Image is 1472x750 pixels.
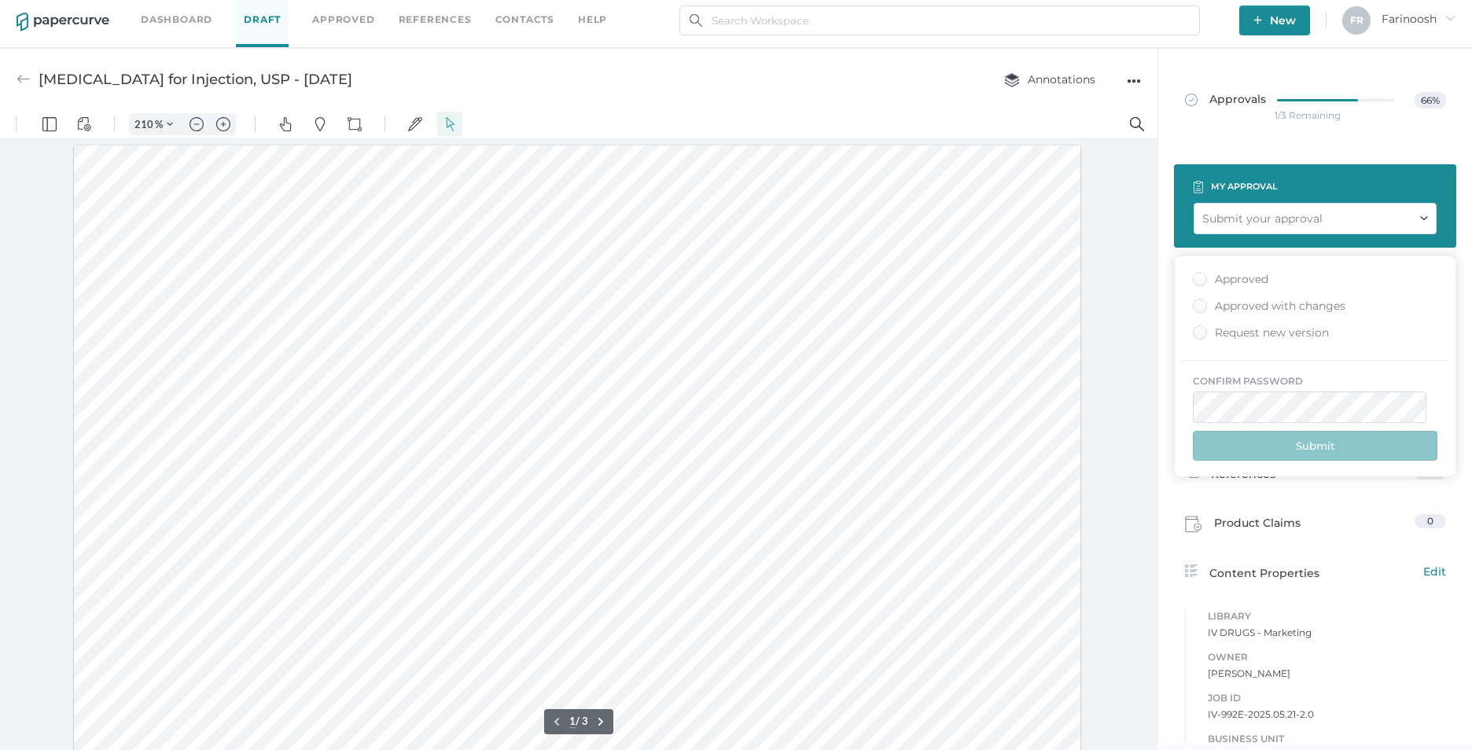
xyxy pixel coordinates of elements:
[437,2,462,27] button: Select
[1202,210,1323,227] div: Submit your approval
[1208,666,1446,682] span: [PERSON_NAME]
[1214,514,1301,538] span: Product Claims
[1208,608,1446,625] span: Library
[72,2,97,27] button: View Controls
[342,2,367,27] button: Shapes
[1130,7,1144,21] img: default-magnifying-glass.svg
[408,7,422,21] img: default-sign.svg
[184,3,209,25] button: Zoom out
[1185,563,1446,582] div: Content Properties
[1185,563,1446,582] a: Content PropertiesEdit
[569,605,576,618] input: Set page
[37,2,62,27] button: Panel
[1004,72,1095,86] span: Annotations
[403,2,428,27] button: Signatures
[1185,564,1198,577] img: content-properties-icon.34d20aed.svg
[591,602,610,621] button: Next page
[1211,178,1278,195] div: my approval
[679,6,1200,35] input: Search Workspace
[273,2,298,27] button: Pan
[399,11,472,28] a: References
[1208,689,1446,707] span: Job ID
[1004,72,1020,87] img: annotation-layers.cc6d0e6b.svg
[1193,299,1345,314] div: Approved with changes
[1208,649,1446,666] span: Owner
[1185,514,1446,538] a: Product Claims0
[1427,515,1433,527] span: 0
[1127,70,1141,92] div: ●●●
[1193,325,1329,340] div: Request new version
[1208,707,1446,722] span: IV-992E-2025.05.21-2.0
[578,11,607,28] div: help
[42,7,57,21] img: default-leftsidepanel.svg
[1208,730,1446,748] span: Business Unit
[313,7,327,21] img: default-pin.svg
[1415,92,1445,108] span: 66%
[348,7,362,21] img: shapes-icon.svg
[155,8,163,20] span: %
[17,72,31,86] img: back-arrow-grey.72011ae3.svg
[547,602,566,621] button: Previous page
[988,64,1111,94] button: Annotations
[1194,180,1203,193] img: clipboard-icon-white.67177333.svg
[216,7,230,21] img: default-plus.svg
[1193,431,1437,461] button: Submit
[307,2,333,27] button: Pins
[1382,12,1455,26] span: Farinoosh
[690,14,702,27] img: search.bf03fe8b.svg
[1253,16,1262,24] img: plus-white.e19ec114.svg
[211,3,236,25] button: Zoom in
[1193,272,1268,287] div: Approved
[1239,6,1310,35] button: New
[1176,76,1455,137] a: Approvals66%
[130,7,155,21] input: Set zoom
[1253,6,1296,35] span: New
[1208,625,1446,641] span: IV DRUGS - Marketing
[167,11,173,17] img: chevron.svg
[1350,14,1363,26] span: F R
[443,7,457,21] img: default-select.svg
[569,605,588,618] form: / 3
[1444,13,1455,24] i: arrow_right
[1420,216,1428,221] img: down-chevron.8e65701e.svg
[1185,92,1266,109] span: Approvals
[1185,94,1198,106] img: approved-grey.341b8de9.svg
[312,11,374,28] a: Approved
[1193,373,1437,390] div: confirm password
[77,7,91,21] img: default-viewcontrols.svg
[495,11,554,28] a: Contacts
[190,7,204,21] img: default-minus.svg
[17,13,109,31] img: papercurve-logo-colour.7244d18c.svg
[1423,563,1446,580] span: Edit
[1124,2,1150,27] button: Search
[1185,516,1202,533] img: claims-icon.71597b81.svg
[141,11,212,28] a: Dashboard
[157,3,182,25] button: Zoom Controls
[278,7,293,21] img: default-pan.svg
[39,64,352,94] div: [MEDICAL_DATA] for Injection, USP - [DATE]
